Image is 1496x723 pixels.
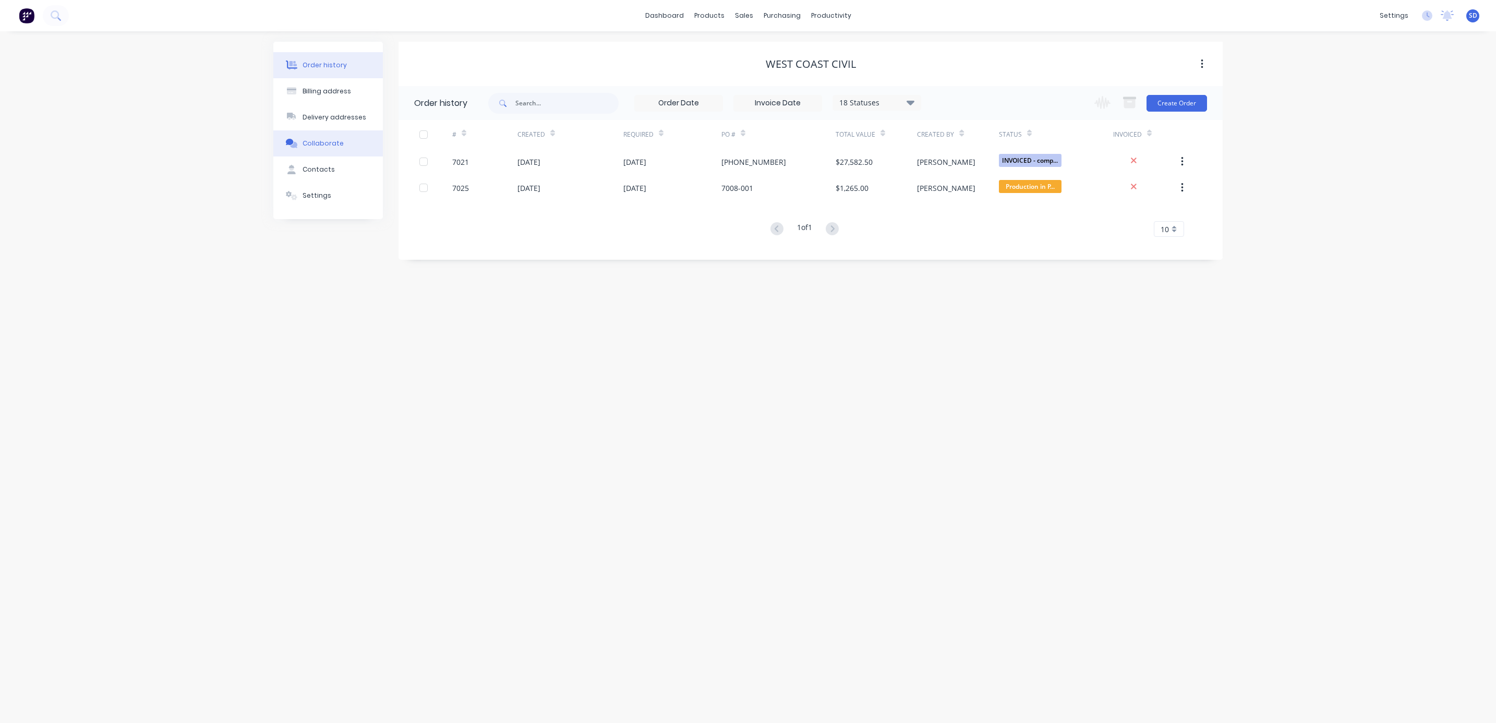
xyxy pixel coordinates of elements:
a: dashboard [640,8,689,23]
div: Total Value [836,120,917,149]
div: Order history [303,61,347,70]
div: Collaborate [303,139,344,148]
div: purchasing [758,8,806,23]
div: Created [517,130,545,139]
div: Invoiced [1113,130,1142,139]
div: # [452,130,456,139]
div: PO # [721,130,735,139]
div: Order history [414,97,467,110]
div: sales [730,8,758,23]
input: Search... [515,93,619,114]
button: Collaborate [273,130,383,156]
div: Contacts [303,165,335,174]
div: [PERSON_NAME] [917,183,975,194]
div: Invoiced [1113,120,1178,149]
div: Settings [303,191,331,200]
span: INVOICED - comp... [999,154,1061,167]
button: Order history [273,52,383,78]
span: 10 [1161,224,1169,235]
div: products [689,8,730,23]
div: Required [623,130,654,139]
div: Required [623,120,721,149]
div: West Coast Civil [766,58,856,70]
div: [DATE] [623,183,646,194]
input: Order Date [635,95,722,111]
div: [PERSON_NAME] [917,156,975,167]
div: 1 of 1 [797,222,812,237]
div: Created By [917,130,954,139]
div: Total Value [836,130,875,139]
div: 7008-001 [721,183,753,194]
div: settings [1374,8,1414,23]
div: Created [517,120,623,149]
div: 7021 [452,156,469,167]
div: Delivery addresses [303,113,366,122]
div: productivity [806,8,856,23]
div: PO # [721,120,836,149]
div: Status [999,130,1022,139]
div: $1,265.00 [836,183,868,194]
div: 18 Statuses [833,97,921,109]
div: Created By [917,120,998,149]
button: Create Order [1147,95,1207,112]
div: Status [999,120,1113,149]
div: 7025 [452,183,469,194]
div: [PHONE_NUMBER] [721,156,786,167]
img: Factory [19,8,34,23]
div: # [452,120,517,149]
button: Settings [273,183,383,209]
span: Production in P... [999,180,1061,193]
button: Contacts [273,156,383,183]
span: SD [1469,11,1477,20]
button: Billing address [273,78,383,104]
div: [DATE] [517,183,540,194]
div: $27,582.50 [836,156,873,167]
div: [DATE] [623,156,646,167]
div: [DATE] [517,156,540,167]
div: Billing address [303,87,351,96]
input: Invoice Date [734,95,822,111]
button: Delivery addresses [273,104,383,130]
